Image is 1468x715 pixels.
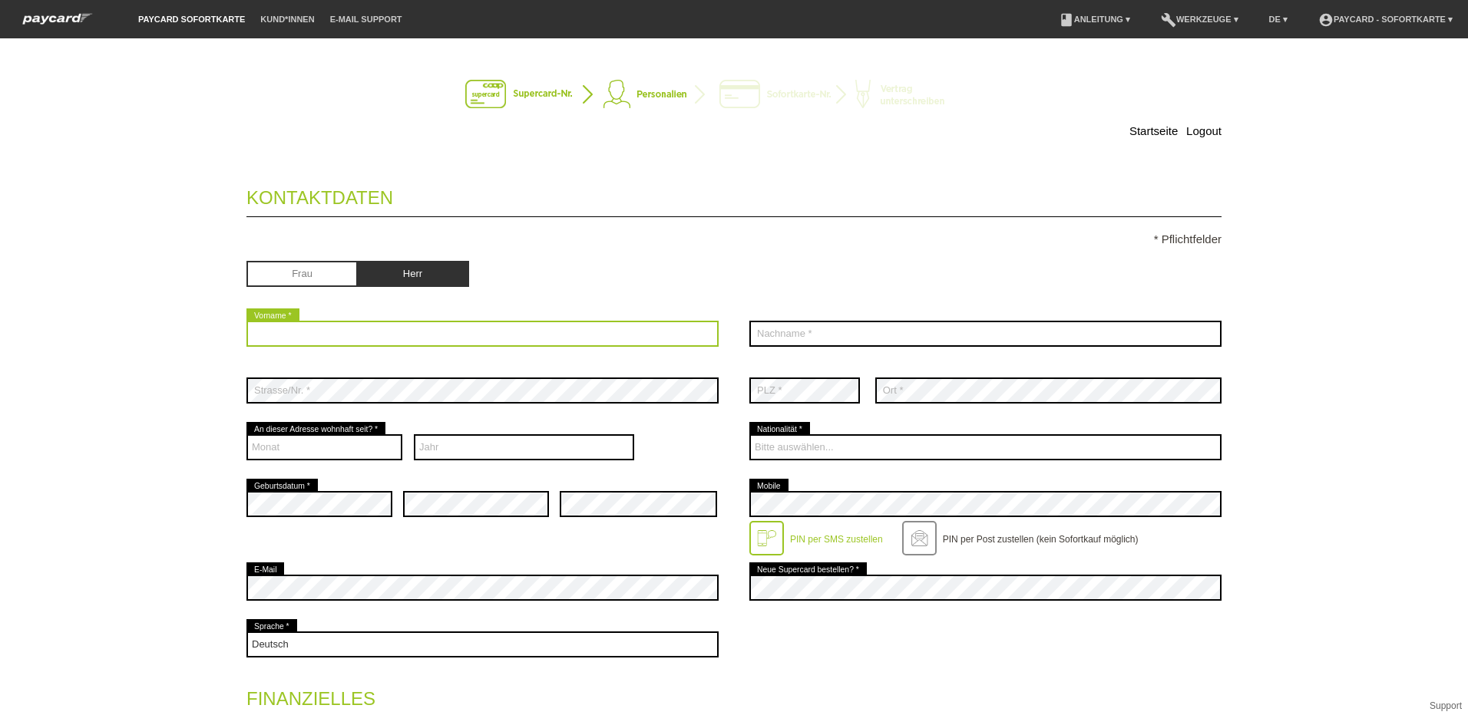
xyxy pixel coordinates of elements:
a: Logout [1186,124,1222,137]
label: PIN per Post zustellen (kein Sofortkauf möglich) [943,534,1139,545]
a: Startseite [1129,124,1178,137]
i: build [1161,12,1176,28]
a: Support [1430,700,1462,711]
a: DE ▾ [1261,15,1295,24]
i: account_circle [1318,12,1334,28]
img: instantcard-v2-de-2.png [465,80,1003,110]
a: E-Mail Support [322,15,410,24]
img: paycard Sofortkarte [15,11,100,27]
a: buildWerkzeuge ▾ [1153,15,1246,24]
a: Kund*innen [253,15,322,24]
label: PIN per SMS zustellen [790,534,883,545]
a: paycard Sofortkarte [15,18,100,29]
i: book [1059,12,1074,28]
a: bookAnleitung ▾ [1051,15,1138,24]
a: paycard Sofortkarte [131,15,253,24]
legend: Kontaktdaten [246,172,1222,217]
p: * Pflichtfelder [246,232,1222,245]
a: account_circlepaycard - Sofortkarte ▾ [1311,15,1460,24]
